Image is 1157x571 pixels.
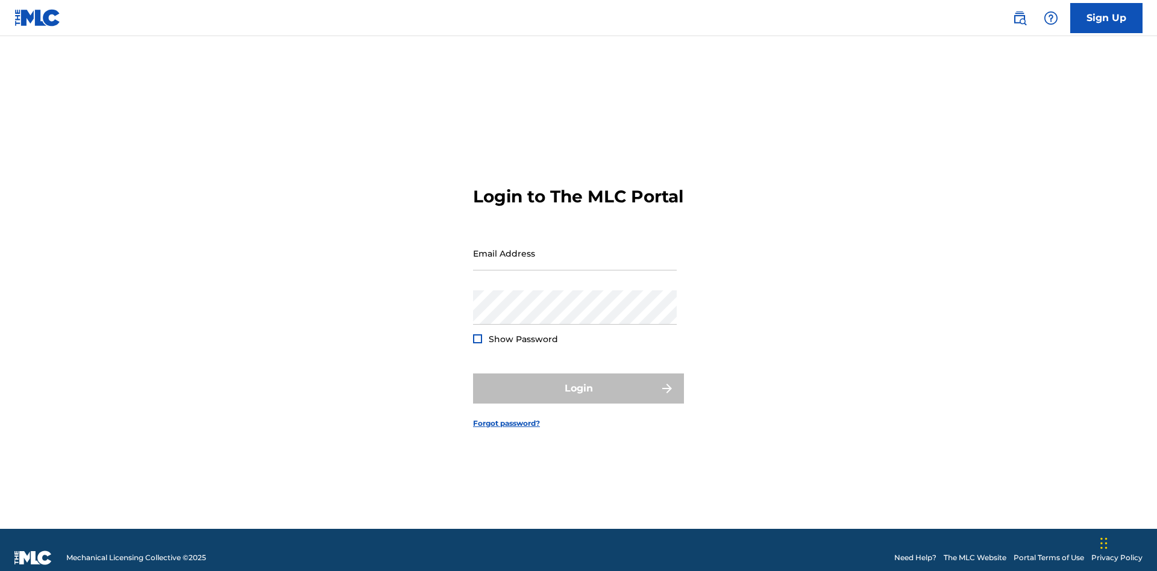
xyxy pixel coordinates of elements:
[1070,3,1143,33] a: Sign Up
[1097,513,1157,571] iframe: Chat Widget
[1044,11,1058,25] img: help
[944,552,1006,563] a: The MLC Website
[66,552,206,563] span: Mechanical Licensing Collective © 2025
[489,334,558,345] span: Show Password
[1100,525,1108,561] div: Drag
[473,418,540,429] a: Forgot password?
[1091,552,1143,563] a: Privacy Policy
[1008,6,1032,30] a: Public Search
[1014,552,1084,563] a: Portal Terms of Use
[894,552,936,563] a: Need Help?
[473,186,683,207] h3: Login to The MLC Portal
[1039,6,1063,30] div: Help
[14,9,61,27] img: MLC Logo
[1012,11,1027,25] img: search
[14,551,52,565] img: logo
